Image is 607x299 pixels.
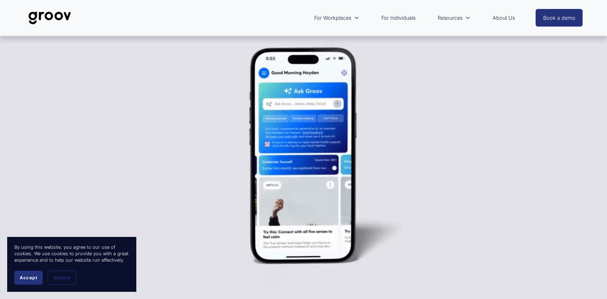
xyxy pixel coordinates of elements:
button: Decline [48,271,76,285]
a: About Us [489,10,518,26]
img: Groov | Unlock Human Potential at Work and in Life [24,6,75,30]
span: For Workplaces [314,13,351,23]
section: Cookie banner [7,237,136,292]
a: folder dropdown [311,10,363,26]
a: folder dropdown [434,10,474,26]
span: Decline [53,275,71,280]
span: Accept [20,275,37,280]
span: Resources [438,13,462,23]
p: By using this website, you agree to our use of cookies. We use cookies to provide you with a grea... [14,244,129,263]
button: Accept [14,271,43,285]
a: Book a demo [536,9,583,27]
a: For Individuals [378,10,419,26]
